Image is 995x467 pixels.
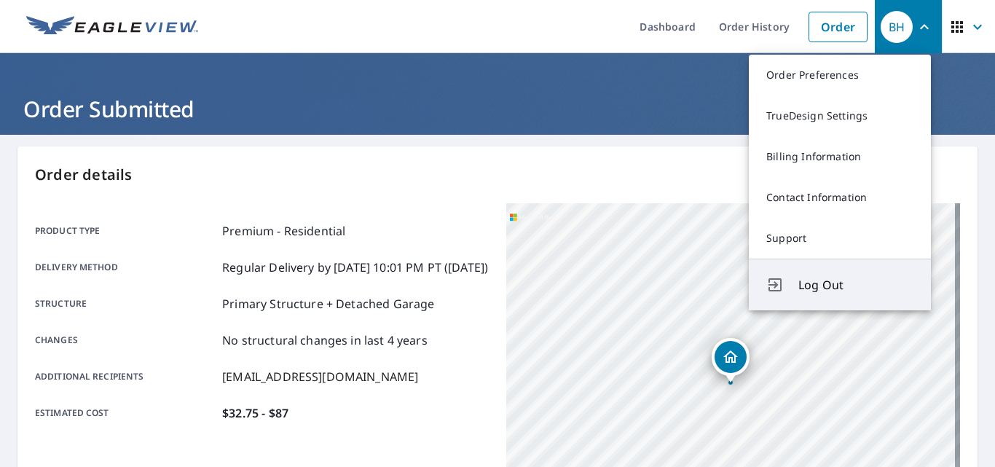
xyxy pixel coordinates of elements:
[35,222,216,240] p: Product type
[26,16,198,38] img: EV Logo
[35,164,960,186] p: Order details
[222,222,345,240] p: Premium - Residential
[222,368,418,385] p: [EMAIL_ADDRESS][DOMAIN_NAME]
[809,12,868,42] a: Order
[749,218,931,259] a: Support
[712,338,750,383] div: Dropped pin, building 1, Residential property, 460 E Veterans Way Mukwonago, WI 53149
[749,259,931,310] button: Log Out
[222,259,488,276] p: Regular Delivery by [DATE] 10:01 PM PT ([DATE])
[35,295,216,313] p: Structure
[222,295,434,313] p: Primary Structure + Detached Garage
[35,368,216,385] p: Additional recipients
[749,95,931,136] a: TrueDesign Settings
[222,331,428,349] p: No structural changes in last 4 years
[35,259,216,276] p: Delivery method
[35,331,216,349] p: Changes
[749,136,931,177] a: Billing Information
[798,276,913,294] span: Log Out
[17,94,978,124] h1: Order Submitted
[35,404,216,422] p: Estimated cost
[222,404,288,422] p: $32.75 - $87
[881,11,913,43] div: BH
[749,55,931,95] a: Order Preferences
[749,177,931,218] a: Contact Information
